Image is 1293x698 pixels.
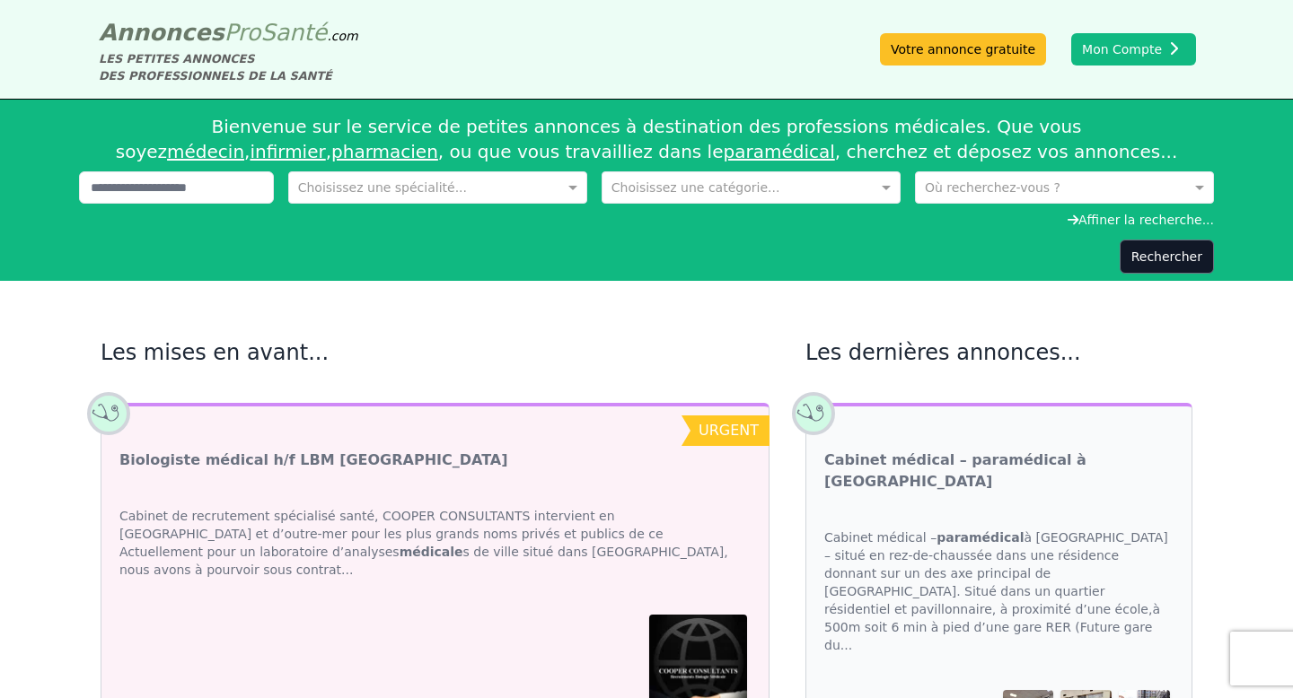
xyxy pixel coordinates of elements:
[806,510,1192,672] div: Cabinet médical – à [GEOGRAPHIC_DATA] – situé en rez-de-chaussée dans une résidence donnant sur u...
[119,449,508,471] a: Biologiste médical h/f LBM [GEOGRAPHIC_DATA]
[250,141,325,162] a: infirmier
[1071,33,1196,65] button: Mon Compte
[937,530,1024,545] strong: paramédical
[699,422,759,439] span: urgent
[260,19,327,46] span: Santé
[101,338,770,367] h2: Les mises en avant...
[167,141,244,162] a: médecin
[99,50,358,84] div: LES PETITES ANNONCES DES PROFESSIONNELS DE LA SANTÉ
[824,449,1174,493] a: Cabinet médical – paramédical à [GEOGRAPHIC_DATA]
[1120,240,1214,274] button: Rechercher
[327,29,357,43] span: .com
[99,19,224,46] span: Annonces
[101,489,769,597] div: Cabinet de recrutement spécialisé santé, COOPER CONSULTANTS intervient en [GEOGRAPHIC_DATA] et d’...
[880,33,1046,65] a: Votre annonce gratuite
[79,211,1214,229] div: Affiner la recherche...
[723,141,834,162] a: paramédical
[805,338,1192,367] h2: Les dernières annonces...
[99,19,358,46] a: AnnoncesProSanté.com
[224,19,261,46] span: Pro
[79,107,1214,171] div: Bienvenue sur le service de petites annonces à destination des professions médicales. Que vous so...
[400,545,463,559] strong: médicale
[331,141,438,162] a: pharmacien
